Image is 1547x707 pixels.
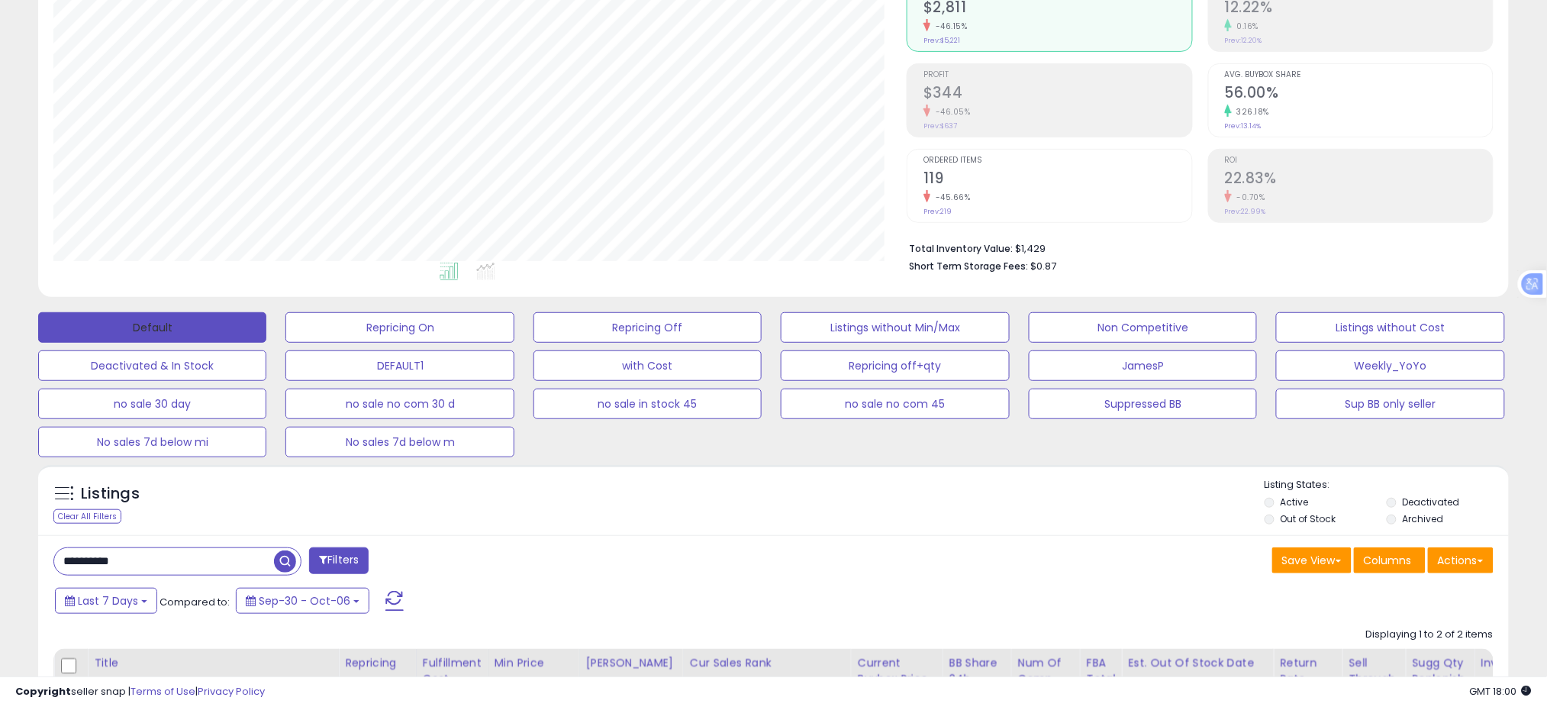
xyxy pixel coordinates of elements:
button: Last 7 Days [55,588,157,614]
small: Prev: 12.20% [1225,36,1262,45]
button: Deactivated & In Stock [38,350,266,381]
a: Terms of Use [131,684,195,699]
button: Non Competitive [1029,312,1257,343]
small: -45.66% [930,192,971,203]
div: Num of Comp. [1018,655,1074,687]
span: $0.87 [1030,259,1056,273]
div: Min Price [495,655,573,671]
button: Repricing off+qty [781,350,1009,381]
p: Listing States: [1265,478,1509,492]
button: No sales 7d below m [285,427,514,457]
span: Ordered Items [923,157,1191,165]
small: 0.16% [1232,21,1259,32]
span: Profit [923,71,1191,79]
small: 326.18% [1232,106,1270,118]
button: JamesP [1029,350,1257,381]
div: Title [94,655,332,671]
strong: Copyright [15,684,71,699]
h2: 56.00% [1225,84,1493,105]
span: Columns [1364,553,1412,568]
span: ROI [1225,157,1493,165]
small: Prev: $5,221 [923,36,960,45]
div: FBA Total Qty [1087,655,1116,703]
span: Compared to: [160,595,230,609]
h2: 119 [923,169,1191,190]
label: Out of Stock [1281,512,1336,525]
small: Prev: 13.14% [1225,121,1262,131]
div: Est. Out Of Stock Date [1128,655,1267,671]
small: Prev: $637 [923,121,957,131]
h2: $344 [923,84,1191,105]
div: Displaying 1 to 2 of 2 items [1366,628,1494,642]
button: with Cost [533,350,762,381]
div: Sugg Qty Replenish [1412,655,1468,687]
button: Actions [1428,547,1494,573]
button: Repricing Off [533,312,762,343]
h5: Listings [81,483,140,505]
div: Fulfillment Cost [423,655,482,687]
label: Archived [1402,512,1443,525]
div: Clear All Filters [53,509,121,524]
button: DEFAULT1 [285,350,514,381]
div: [PERSON_NAME] [586,655,677,671]
button: Sup BB only seller [1276,389,1504,419]
small: -0.70% [1232,192,1265,203]
b: Short Term Storage Fees: [909,260,1028,273]
button: Listings without Min/Max [781,312,1009,343]
button: No sales 7d below mi [38,427,266,457]
span: Last 7 Days [78,593,138,609]
div: BB Share 24h. [949,655,1005,687]
small: -46.15% [930,21,968,32]
label: Deactivated [1402,496,1459,508]
button: Suppressed BB [1029,389,1257,419]
b: Total Inventory Value: [909,242,1013,255]
small: -46.05% [930,106,971,118]
button: Save View [1272,547,1352,573]
span: Avg. Buybox Share [1225,71,1493,79]
button: Default [38,312,266,343]
div: Sell Through [1349,655,1399,687]
div: Repricing [345,655,410,671]
span: Sep-30 - Oct-06 [259,593,350,609]
label: Active [1281,496,1309,508]
button: Repricing On [285,312,514,343]
div: Return Rate [1280,655,1336,687]
li: $1,429 [909,238,1482,257]
button: no sale no com 45 [781,389,1009,419]
small: Prev: 219 [923,207,952,216]
button: Weekly_YoYo [1276,350,1504,381]
button: no sale in stock 45 [533,389,762,419]
div: Current Buybox Price [858,655,936,687]
button: no sale no com 30 d [285,389,514,419]
button: Sep-30 - Oct-06 [236,588,369,614]
a: Privacy Policy [198,684,265,699]
button: Listings without Cost [1276,312,1504,343]
button: Columns [1354,547,1426,573]
button: Filters [309,547,369,574]
button: no sale 30 day [38,389,266,419]
span: 2025-10-14 18:00 GMT [1470,684,1532,699]
div: Cur Sales Rank [690,655,845,671]
h2: 22.83% [1225,169,1493,190]
small: Prev: 22.99% [1225,207,1266,216]
div: seller snap | | [15,685,265,699]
